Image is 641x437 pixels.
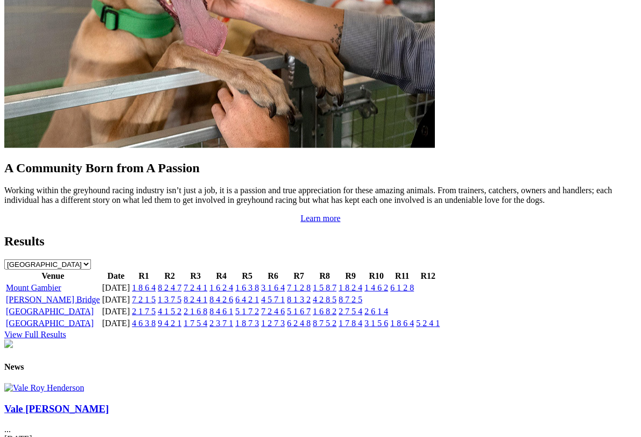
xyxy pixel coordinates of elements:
[6,295,100,304] a: [PERSON_NAME] Bridge
[364,319,388,328] a: 3 1 5 6
[209,307,233,316] a: 8 4 6 1
[364,283,388,292] a: 1 4 6 2
[313,319,336,328] a: 8 7 5 2
[209,319,233,328] a: 2 3 7 1
[209,283,233,292] a: 1 6 2 4
[416,319,440,328] a: 5 2 4 1
[184,307,207,316] a: 2 1 6 8
[235,283,259,292] a: 1 6 3 8
[184,295,207,304] a: 8 2 4 1
[364,271,389,281] th: R10
[6,307,94,316] a: [GEOGRAPHIC_DATA]
[286,271,311,281] th: R7
[132,295,156,304] a: 7 2 1 5
[102,294,131,305] td: [DATE]
[209,295,233,304] a: 8 4 2 6
[364,307,388,316] a: 2 6 1 4
[102,306,131,317] td: [DATE]
[4,383,84,393] img: Vale Roy Henderson
[6,283,61,292] a: Mount Gambier
[132,307,156,316] a: 2 1 7 5
[132,319,156,328] a: 4 6 3 8
[339,295,362,304] a: 8 7 2 5
[235,271,259,281] th: R5
[4,403,109,414] a: Vale [PERSON_NAME]
[4,330,66,339] a: View Full Results
[339,319,362,328] a: 1 7 8 4
[235,319,259,328] a: 1 8 7 3
[287,307,311,316] a: 5 1 6 7
[235,295,259,304] a: 6 4 2 1
[4,340,13,348] img: chasers_homepage.jpg
[4,186,637,205] p: Working within the greyhound racing industry isn’t just a job, it is a passion and true appreciat...
[261,283,285,292] a: 3 1 6 4
[183,271,208,281] th: R3
[338,271,363,281] th: R9
[6,319,94,328] a: [GEOGRAPHIC_DATA]
[261,307,285,316] a: 7 2 4 6
[158,295,181,304] a: 1 3 7 5
[4,161,637,175] h2: A Community Born from A Passion
[102,283,131,293] td: [DATE]
[313,307,336,316] a: 1 6 8 2
[339,307,362,316] a: 2 7 5 4
[300,214,340,223] a: Learn more
[235,307,259,316] a: 5 1 7 2
[102,271,131,281] th: Date
[5,271,101,281] th: Venue
[390,283,414,292] a: 6 1 2 8
[158,319,181,328] a: 9 4 2 1
[184,283,207,292] a: 7 2 4 1
[312,271,337,281] th: R8
[131,271,156,281] th: R1
[287,295,311,304] a: 8 1 3 2
[415,271,440,281] th: R12
[260,271,285,281] th: R6
[209,271,234,281] th: R4
[287,283,311,292] a: 7 1 2 8
[390,319,414,328] a: 1 8 6 4
[158,307,181,316] a: 4 1 5 2
[158,283,181,292] a: 8 2 4 7
[157,271,182,281] th: R2
[4,362,637,372] h4: News
[261,295,285,304] a: 4 5 7 1
[313,295,336,304] a: 4 2 8 5
[132,283,156,292] a: 1 8 6 4
[184,319,207,328] a: 1 7 5 4
[313,283,336,292] a: 1 5 8 7
[287,319,311,328] a: 6 2 4 8
[339,283,362,292] a: 1 8 2 4
[390,271,414,281] th: R11
[261,319,285,328] a: 1 2 7 3
[4,234,637,249] h2: Results
[102,318,131,329] td: [DATE]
